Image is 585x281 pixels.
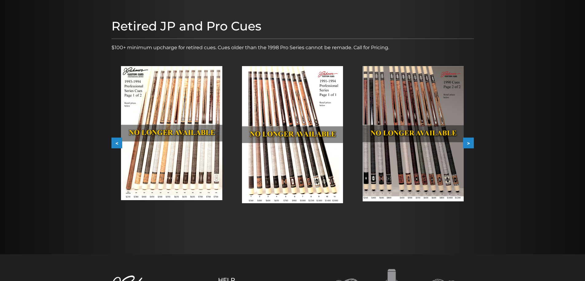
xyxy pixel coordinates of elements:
p: $100+ minimum upcharge for retired cues. Cues older than the 1998 Pro Series cannot be remade. Ca... [111,44,474,51]
button: < [111,138,122,148]
div: Carousel Navigation [111,138,474,148]
h1: Retired JP and Pro Cues [111,19,474,34]
button: > [463,138,474,148]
